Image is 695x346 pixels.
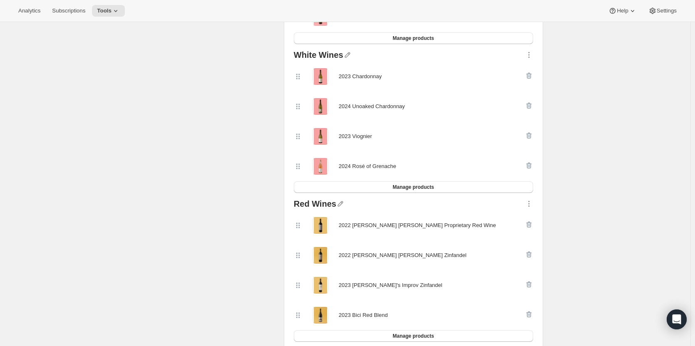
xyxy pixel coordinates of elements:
[339,162,396,171] div: 2024 Rosé of Grenache
[339,72,382,81] div: 2023 Chardonnay
[667,309,687,329] div: Open Intercom Messenger
[13,5,45,17] button: Analytics
[97,7,112,14] span: Tools
[657,7,677,14] span: Settings
[339,281,442,289] div: 2023 [PERSON_NAME]'s Improv Zinfandel
[339,132,372,141] div: 2023 Viognier
[47,5,90,17] button: Subscriptions
[339,221,496,230] div: 2022 [PERSON_NAME] [PERSON_NAME] Proprietary Red Wine
[392,333,434,339] span: Manage products
[392,35,434,42] span: Manage products
[294,330,533,342] button: Manage products
[392,184,434,190] span: Manage products
[294,181,533,193] button: Manage products
[294,32,533,44] button: Manage products
[643,5,682,17] button: Settings
[339,311,388,319] div: 2023 Bici Red Blend
[603,5,641,17] button: Help
[52,7,85,14] span: Subscriptions
[617,7,628,14] span: Help
[92,5,125,17] button: Tools
[18,7,40,14] span: Analytics
[294,51,343,62] div: White Wines
[339,251,467,259] div: 2022 [PERSON_NAME] [PERSON_NAME] Zinfandel
[339,102,405,111] div: 2024 Unoaked Chardonnay
[294,200,336,210] div: Red Wines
